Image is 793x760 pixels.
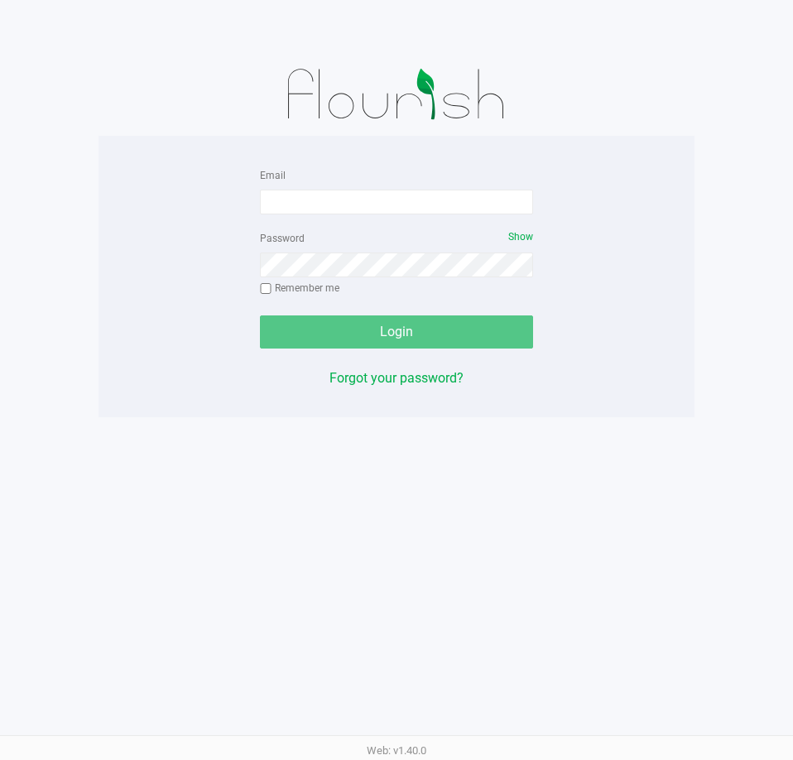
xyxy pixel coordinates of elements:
[260,281,339,296] label: Remember me
[508,231,533,243] span: Show
[260,283,272,295] input: Remember me
[260,168,286,183] label: Email
[260,231,305,246] label: Password
[367,744,426,757] span: Web: v1.40.0
[329,368,464,388] button: Forgot your password?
